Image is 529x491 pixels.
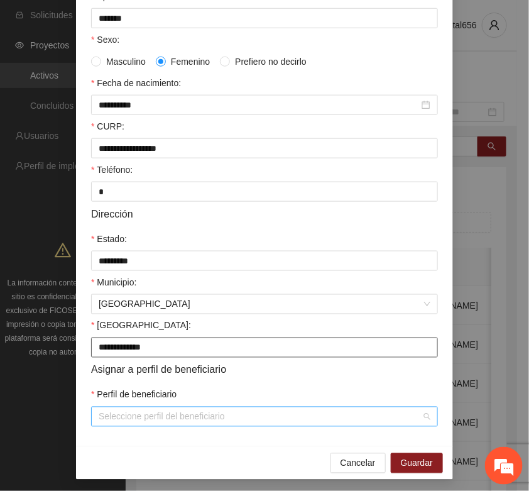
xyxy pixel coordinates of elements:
[91,251,438,271] input: Estado:
[91,338,438,358] input: Colonia:
[91,182,438,202] input: Teléfono:
[91,319,191,333] label: Colonia:
[391,453,443,473] button: Guardar
[91,119,124,133] label: CURP:
[65,64,211,80] div: Chatee con nosotros ahora
[330,453,386,473] button: Cancelar
[166,55,215,69] span: Femenino
[73,168,173,295] span: Estamos en línea.
[91,362,226,378] span: Asignar a perfil de beneficiario
[99,407,422,426] input: Perfil de beneficiario
[91,76,181,90] label: Fecha de nacimiento:
[230,55,312,69] span: Prefiero no decirlo
[91,163,133,177] label: Teléfono:
[401,456,433,470] span: Guardar
[99,295,430,314] span: Chihuahua
[99,98,419,112] input: Fecha de nacimiento:
[91,275,136,289] label: Municipio:
[341,456,376,470] span: Cancelar
[91,8,438,28] input: Apellido 2:
[91,232,127,246] label: Estado:
[101,55,151,69] span: Masculino
[206,6,236,36] div: Minimizar ventana de chat en vivo
[91,138,438,158] input: CURP:
[6,343,239,387] textarea: Escriba su mensaje y pulse “Intro”
[91,33,119,47] label: Sexo:
[91,388,177,402] label: Perfil de beneficiario
[91,206,133,222] span: Dirección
